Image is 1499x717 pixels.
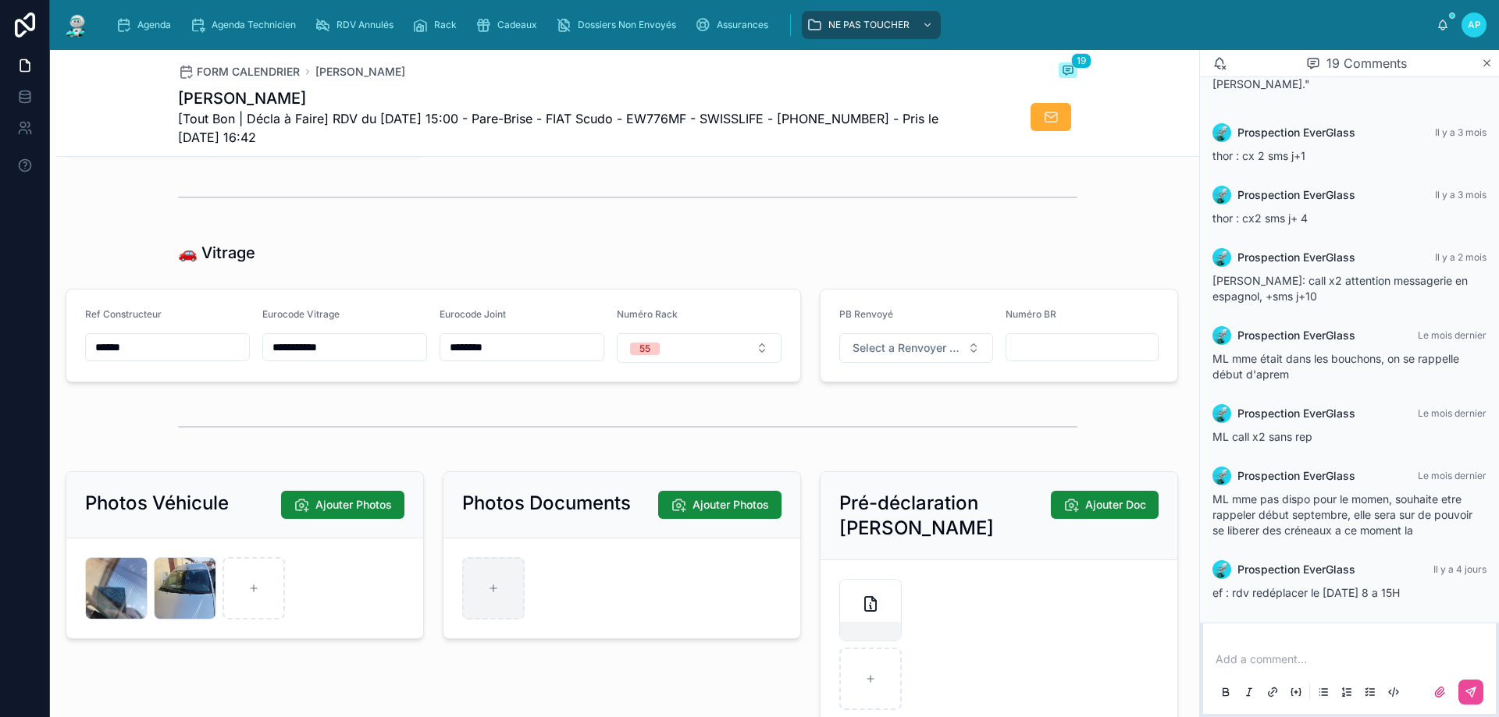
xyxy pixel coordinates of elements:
[315,64,405,80] a: [PERSON_NAME]
[1418,470,1487,481] span: Le mois dernier
[1433,563,1487,575] span: Il y a 4 jours
[1237,187,1355,203] span: Prospection EverGlass
[315,497,392,513] span: Ajouter Photos
[617,333,782,363] button: Select Button
[111,11,182,39] a: Agenda
[85,308,162,320] span: Ref Constructeur
[1071,53,1091,69] span: 19
[178,87,960,109] h1: [PERSON_NAME]
[1212,586,1400,599] span: ef : rdv redéplacer le [DATE] 8 a 15H
[617,308,678,320] span: Numéro Rack
[178,109,960,147] span: [Tout Bon | Décla à Faire] RDV du [DATE] 15:00 - Pare-Brise - FIAT Scudo - EW776MF - SWISSLIFE - ...
[1435,126,1487,138] span: Il y a 3 mois
[1006,308,1056,320] span: Numéro BR
[1051,491,1159,519] button: Ajouter Doc
[839,308,893,320] span: PB Renvoyé
[103,8,1437,42] div: scrollable content
[1237,125,1355,140] span: Prospection EverGlass
[62,12,91,37] img: App logo
[137,19,171,31] span: Agenda
[1468,19,1481,31] span: AP
[262,308,340,320] span: Eurocode Vitrage
[1212,492,1472,537] span: ML mme pas dispo pour le momen, souhaite etre rappeler début septembre, elle sera sur de pouvoir ...
[434,19,457,31] span: Rack
[497,19,537,31] span: Cadeaux
[471,11,548,39] a: Cadeaux
[85,491,229,516] h2: Photos Véhicule
[828,19,910,31] span: NE PAS TOUCHER
[839,491,1051,541] h2: Pré-déclaration [PERSON_NAME]
[1212,274,1468,303] span: [PERSON_NAME]: call x2 attention messagerie en espagnol, +sms j+10
[551,11,687,39] a: Dossiers Non Envoyés
[462,491,631,516] h2: Photos Documents
[197,64,300,80] span: FORM CALENDRIER
[578,19,676,31] span: Dossiers Non Envoyés
[1212,430,1312,443] span: ML call x2 sans rep
[639,343,650,355] div: 55
[212,19,296,31] span: Agenda Technicien
[717,19,768,31] span: Assurances
[1326,54,1407,73] span: 19 Comments
[408,11,468,39] a: Rack
[310,11,404,39] a: RDV Annulés
[1237,562,1355,577] span: Prospection EverGlass
[1418,329,1487,341] span: Le mois dernier
[690,11,779,39] a: Assurances
[1237,328,1355,343] span: Prospection EverGlass
[1085,497,1146,513] span: Ajouter Doc
[1435,251,1487,263] span: Il y a 2 mois
[1059,62,1077,81] button: 19
[1212,211,1308,225] span: thor : cx2 sms j+ 4
[802,11,941,39] a: NE PAS TOUCHER
[658,491,782,519] button: Ajouter Photos
[1237,468,1355,484] span: Prospection EverGlass
[281,491,404,519] button: Ajouter Photos
[336,19,393,31] span: RDV Annulés
[839,333,993,363] button: Select Button
[1237,406,1355,421] span: Prospection EverGlass
[693,497,769,513] span: Ajouter Photos
[1237,250,1355,265] span: Prospection EverGlass
[185,11,307,39] a: Agenda Technicien
[1212,352,1459,381] span: ML mme était dans les bouchons, on se rappelle début d'aprem
[1435,189,1487,201] span: Il y a 3 mois
[1212,149,1305,162] span: thor : cx 2 sms j+1
[440,308,506,320] span: Eurocode Joint
[1418,407,1487,419] span: Le mois dernier
[178,64,300,80] a: FORM CALENDRIER
[853,340,961,356] span: Select a Renvoyer Vitrage
[178,242,255,264] h1: 🚗 Vitrage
